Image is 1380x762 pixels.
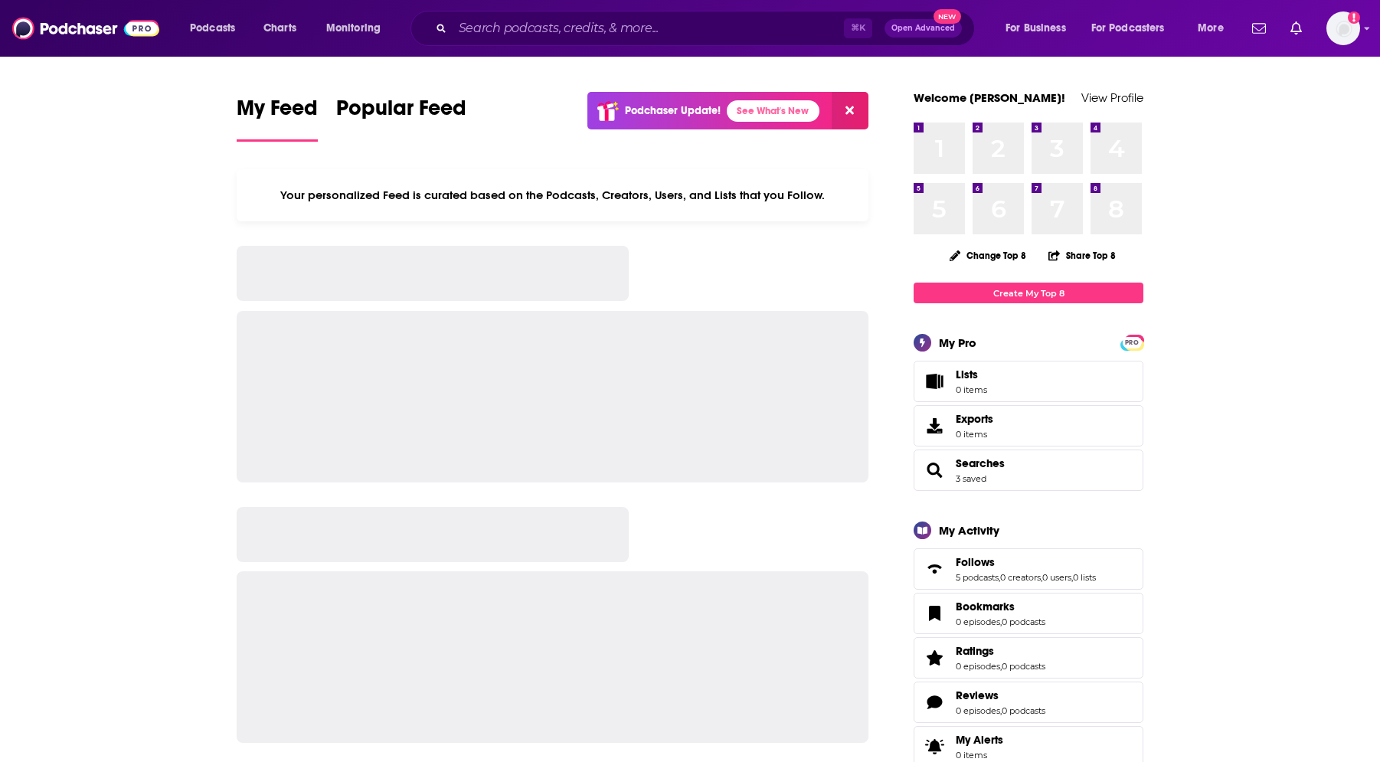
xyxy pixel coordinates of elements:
a: 0 creators [1000,572,1041,583]
a: 0 lists [1073,572,1096,583]
a: 5 podcasts [956,572,999,583]
button: open menu [179,16,255,41]
span: For Podcasters [1091,18,1165,39]
img: Podchaser - Follow, Share and Rate Podcasts [12,14,159,43]
span: , [1041,572,1042,583]
span: Popular Feed [336,95,466,130]
span: 0 items [956,384,987,395]
span: Lists [956,368,987,381]
a: Follows [956,555,1096,569]
span: Exports [956,412,993,426]
a: 0 podcasts [1002,705,1045,716]
button: Open AdvancedNew [885,19,962,38]
span: Ratings [956,644,994,658]
a: Create My Top 8 [914,283,1143,303]
a: See What's New [727,100,819,122]
a: Lists [914,361,1143,402]
span: Logged in as sarahhallprinc [1326,11,1360,45]
span: , [1000,705,1002,716]
span: New [934,9,961,24]
span: Charts [263,18,296,39]
span: , [999,572,1000,583]
span: PRO [1123,337,1141,348]
span: 0 items [956,429,993,440]
span: Bookmarks [914,593,1143,634]
span: Follows [956,555,995,569]
button: Change Top 8 [940,246,1035,265]
span: , [1071,572,1073,583]
a: 0 podcasts [1002,616,1045,627]
a: 3 saved [956,473,986,484]
a: Follows [919,558,950,580]
span: More [1198,18,1224,39]
span: 0 items [956,750,1003,760]
button: Show profile menu [1326,11,1360,45]
span: Follows [914,548,1143,590]
span: Open Advanced [891,25,955,32]
span: Podcasts [190,18,235,39]
span: Bookmarks [956,600,1015,613]
button: open menu [1081,16,1187,41]
span: Lists [956,368,978,381]
div: My Activity [939,523,999,538]
span: Monitoring [326,18,381,39]
img: User Profile [1326,11,1360,45]
div: Your personalized Feed is curated based on the Podcasts, Creators, Users, and Lists that you Follow. [237,169,868,221]
span: For Business [1006,18,1066,39]
span: Reviews [956,688,999,702]
p: Podchaser Update! [625,104,721,117]
a: Welcome [PERSON_NAME]! [914,90,1065,105]
a: Exports [914,405,1143,446]
a: Charts [253,16,306,41]
span: Lists [919,371,950,392]
a: Ratings [956,644,1045,658]
button: Share Top 8 [1048,240,1117,270]
a: My Feed [237,95,318,142]
span: My Alerts [919,736,950,757]
span: , [1000,616,1002,627]
a: 0 users [1042,572,1071,583]
a: Searches [956,456,1005,470]
button: open menu [995,16,1085,41]
a: Reviews [956,688,1045,702]
svg: Add a profile image [1348,11,1360,24]
span: , [1000,661,1002,672]
span: Reviews [914,682,1143,723]
a: Show notifications dropdown [1246,15,1272,41]
span: My Alerts [956,733,1003,747]
span: Exports [919,415,950,437]
button: open menu [1187,16,1243,41]
a: View Profile [1081,90,1143,105]
a: Bookmarks [919,603,950,624]
a: Popular Feed [336,95,466,142]
a: PRO [1123,336,1141,348]
span: My Feed [237,95,318,130]
div: Search podcasts, credits, & more... [425,11,989,46]
a: 0 episodes [956,616,1000,627]
input: Search podcasts, credits, & more... [453,16,844,41]
a: Ratings [919,647,950,669]
span: Searches [914,450,1143,491]
a: Show notifications dropdown [1284,15,1308,41]
span: ⌘ K [844,18,872,38]
a: 0 episodes [956,705,1000,716]
a: Searches [919,459,950,481]
div: My Pro [939,335,976,350]
a: 0 episodes [956,661,1000,672]
span: Ratings [914,637,1143,679]
a: Reviews [919,692,950,713]
button: open menu [316,16,401,41]
a: Bookmarks [956,600,1045,613]
a: 0 podcasts [1002,661,1045,672]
